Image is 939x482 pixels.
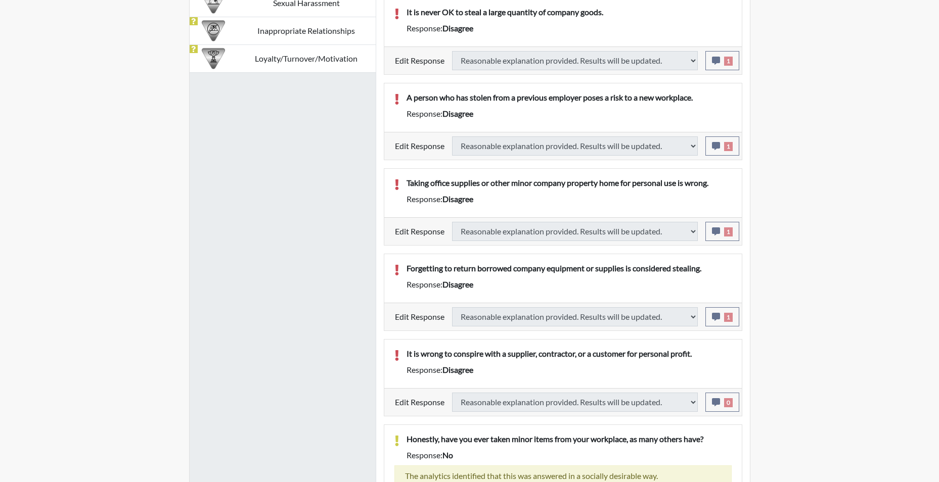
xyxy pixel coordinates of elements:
span: disagree [442,194,473,204]
p: Honestly, have you ever taken minor items from your workplace, as many others have? [407,433,732,445]
button: 1 [705,51,739,70]
label: Edit Response [395,136,444,156]
label: Edit Response [395,393,444,412]
p: It is never OK to steal a large quantity of company goods. [407,6,732,18]
label: Edit Response [395,51,444,70]
span: 0 [724,398,733,407]
div: Update the test taker's response, the change might impact the score [444,393,705,412]
span: 1 [724,313,733,322]
label: Edit Response [395,307,444,326]
span: 1 [724,142,733,151]
span: 1 [724,57,733,66]
img: CATEGORY%20ICON-17.40ef8247.png [202,47,225,70]
span: disagree [442,23,473,33]
div: Response: [399,449,739,461]
button: 1 [705,222,739,241]
div: Update the test taker's response, the change might impact the score [444,307,705,326]
p: Taking office supplies or other minor company property home for personal use is wrong. [407,177,732,189]
div: Response: [399,108,739,120]
span: disagree [442,365,473,374]
div: Response: [399,193,739,205]
img: CATEGORY%20ICON-14.139f8ef7.png [202,19,225,42]
p: A person who has stolen from a previous employer poses a risk to a new workplace. [407,91,732,104]
div: Update the test taker's response, the change might impact the score [444,51,705,70]
td: Loyalty/Turnover/Motivation [237,44,376,72]
button: 1 [705,307,739,326]
span: disagree [442,109,473,118]
label: Edit Response [395,222,444,241]
td: Inappropriate Relationships [237,17,376,44]
div: Response: [399,364,739,376]
div: Response: [399,278,739,291]
div: Response: [399,22,739,34]
span: disagree [442,279,473,289]
button: 0 [705,393,739,412]
button: 1 [705,136,739,156]
div: Update the test taker's response, the change might impact the score [444,136,705,156]
span: 1 [724,227,733,236]
p: Forgetting to return borrowed company equipment or supplies is considered stealing. [407,262,732,274]
div: Update the test taker's response, the change might impact the score [444,222,705,241]
p: It is wrong to conspire with a supplier, contractor, or a customer for personal profit. [407,348,732,360]
span: no [442,450,453,460]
